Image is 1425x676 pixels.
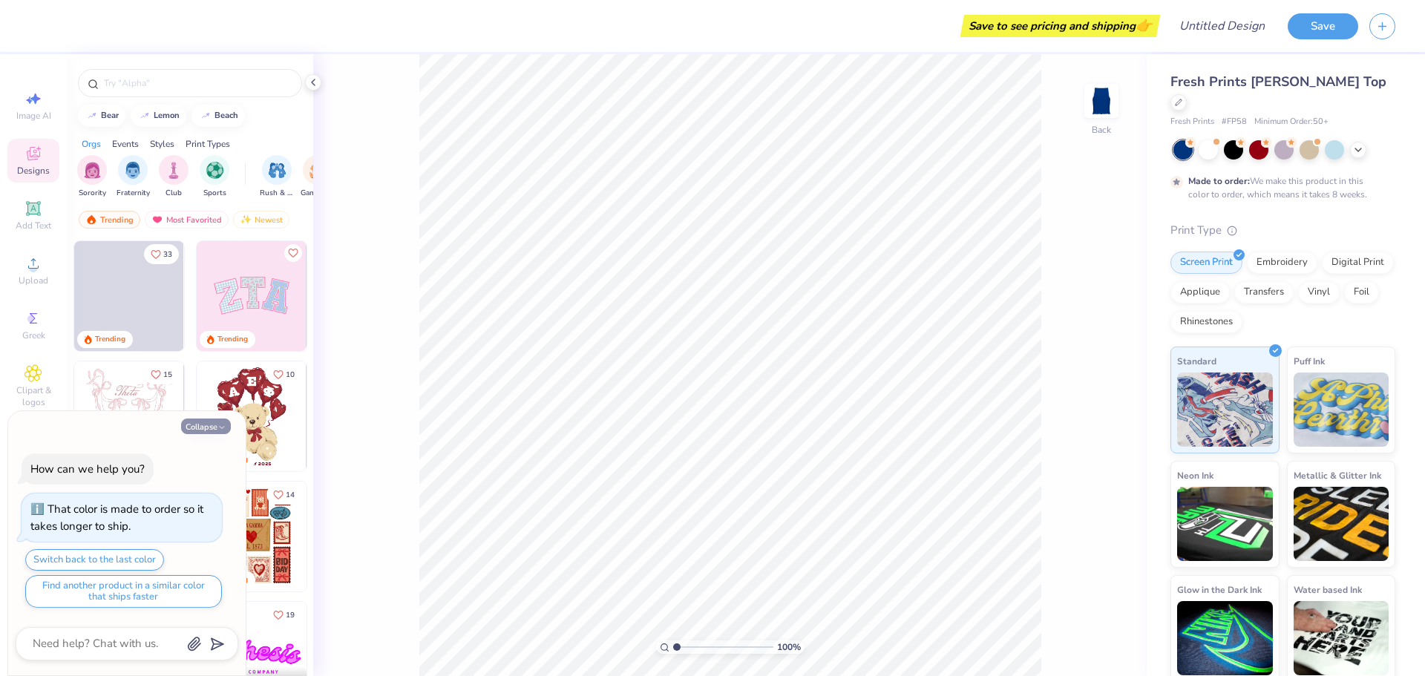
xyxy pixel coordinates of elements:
img: Fraternity Image [125,162,141,179]
img: trend_line.gif [86,111,98,120]
span: Add Text [16,220,51,232]
span: Game Day [301,188,335,199]
div: beach [214,111,238,119]
div: lemon [154,111,180,119]
span: Sorority [79,188,106,199]
span: Metallic & Glitter Ink [1294,467,1381,483]
img: Sports Image [206,162,223,179]
span: Clipart & logos [7,384,59,408]
div: Applique [1170,281,1230,303]
span: Sports [203,188,226,199]
div: Back [1092,123,1111,137]
span: Puff Ink [1294,353,1325,369]
span: Club [166,188,182,199]
button: Like [266,364,301,384]
div: Save to see pricing and shipping [964,15,1156,37]
div: filter for Rush & Bid [260,155,294,199]
span: Fresh Prints [PERSON_NAME] Top [1170,73,1386,91]
img: Glow in the Dark Ink [1177,601,1273,675]
img: 9980f5e8-e6a1-4b4a-8839-2b0e9349023c [197,241,307,351]
button: beach [191,105,245,127]
input: Try "Alpha" [102,76,292,91]
button: Like [284,244,302,262]
span: Image AI [16,110,51,122]
div: filter for Sports [200,155,229,199]
button: filter button [117,155,150,199]
span: 15 [163,371,172,378]
button: Find another product in a similar color that ships faster [25,575,222,608]
span: Water based Ink [1294,582,1362,597]
button: filter button [260,155,294,199]
img: Back [1087,86,1116,116]
div: Trending [79,211,140,229]
div: That color is made to order so it takes longer to ship. [30,502,203,534]
button: filter button [200,155,229,199]
div: filter for Sorority [77,155,107,199]
span: Designs [17,165,50,177]
div: Most Favorited [145,211,229,229]
div: Events [112,137,139,151]
button: filter button [159,155,189,199]
img: 6de2c09e-6ade-4b04-8ea6-6dac27e4729e [197,482,307,591]
img: trend_line.gif [139,111,151,120]
button: filter button [77,155,107,199]
img: trending.gif [85,214,97,225]
div: Print Types [186,137,230,151]
button: Like [144,244,179,264]
button: Collapse [181,419,231,434]
img: Sorority Image [84,162,101,179]
button: Save [1288,13,1358,39]
img: most_fav.gif [151,214,163,225]
input: Untitled Design [1167,11,1277,41]
img: Water based Ink [1294,601,1389,675]
div: Styles [150,137,174,151]
button: Like [266,485,301,505]
span: 14 [286,491,295,499]
span: Glow in the Dark Ink [1177,582,1262,597]
span: Fresh Prints [1170,116,1214,128]
span: Standard [1177,353,1216,369]
img: Puff Ink [1294,373,1389,447]
div: filter for Club [159,155,189,199]
button: Switch back to the last color [25,549,164,571]
div: Embroidery [1247,252,1317,274]
img: trend_line.gif [200,111,212,120]
div: How can we help you? [30,462,145,476]
div: bear [101,111,119,119]
span: Greek [22,329,45,341]
span: Fraternity [117,188,150,199]
img: 587403a7-0594-4a7f-b2bd-0ca67a3ff8dd [197,361,307,471]
button: Like [144,364,179,384]
div: Trending [95,334,125,345]
div: filter for Fraternity [117,155,150,199]
button: bear [78,105,125,127]
div: Rhinestones [1170,311,1242,333]
span: 👉 [1136,16,1152,34]
div: We make this product in this color to order, which means it takes 8 weeks. [1188,174,1371,201]
span: 33 [163,251,172,258]
img: Newest.gif [240,214,252,225]
div: Transfers [1234,281,1294,303]
button: filter button [301,155,335,199]
span: Minimum Order: 50 + [1254,116,1329,128]
div: Screen Print [1170,252,1242,274]
strong: Made to order: [1188,175,1250,187]
div: Vinyl [1298,281,1340,303]
button: Like [266,605,301,625]
div: filter for Game Day [301,155,335,199]
div: Trending [217,334,248,345]
img: Metallic & Glitter Ink [1294,487,1389,561]
span: 10 [286,371,295,378]
span: Neon Ink [1177,467,1213,483]
button: lemon [131,105,186,127]
img: Standard [1177,373,1273,447]
div: Digital Print [1322,252,1394,274]
img: Game Day Image [309,162,327,179]
img: Neon Ink [1177,487,1273,561]
img: b0e5e834-c177-467b-9309-b33acdc40f03 [306,482,416,591]
img: 83dda5b0-2158-48ca-832c-f6b4ef4c4536 [74,361,184,471]
img: Rush & Bid Image [269,162,286,179]
img: Club Image [166,162,182,179]
div: Newest [233,211,289,229]
div: Orgs [82,137,101,151]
